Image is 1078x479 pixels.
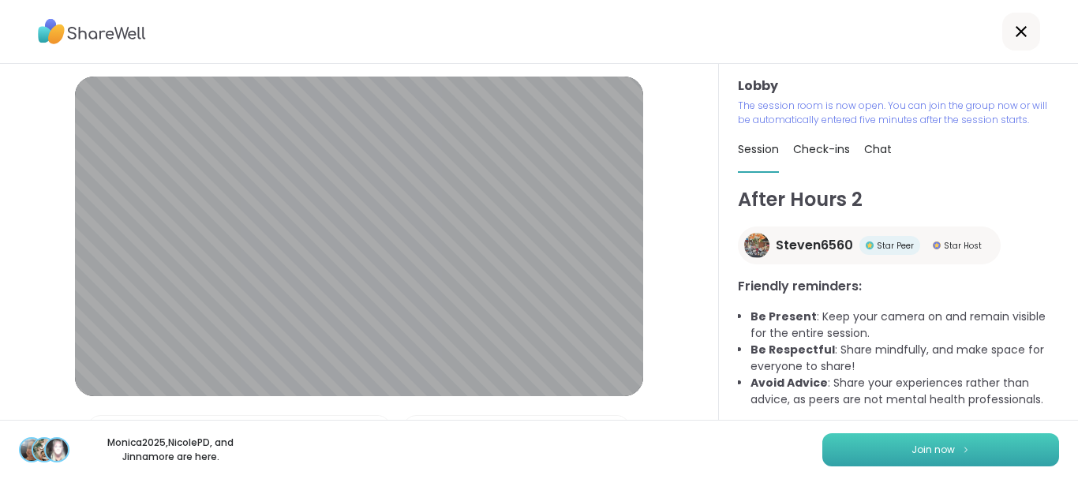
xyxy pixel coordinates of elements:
[933,241,941,249] img: Star Host
[738,99,1059,127] p: The session room is now open. You can join the group now or will be automatically entered five mi...
[750,342,1059,375] li: : Share mindfully, and make space for everyone to share!
[738,185,1059,214] h1: After Hours 2
[738,141,779,157] span: Session
[738,226,1001,264] a: Steven6560Steven6560Star PeerStar PeerStar HostStar Host
[33,439,55,461] img: NicolePD
[911,443,955,457] span: Join now
[21,439,43,461] img: Monica2025
[750,375,1059,408] li: : Share your experiences rather than advice, as peers are not mental health professionals.
[410,416,425,447] img: Camera
[877,240,914,252] span: Star Peer
[750,375,828,391] b: Avoid Advice
[793,141,850,157] span: Check-ins
[822,433,1059,466] button: Join now
[431,416,435,447] span: |
[864,141,892,157] span: Chat
[95,416,109,447] img: Microphone
[944,240,982,252] span: Star Host
[115,416,119,447] span: |
[46,439,68,461] img: Jinna
[866,241,874,249] img: Star Peer
[744,233,769,258] img: Steven6560
[961,445,971,454] img: ShareWell Logomark
[750,309,1059,342] li: : Keep your camera on and remain visible for the entire session.
[750,342,835,357] b: Be Respectful
[38,13,146,50] img: ShareWell Logo
[776,236,853,255] span: Steven6560
[750,309,817,324] b: Be Present
[738,77,1059,95] h3: Lobby
[82,436,259,464] p: Monica2025 , NicolePD , and Jinna more are here.
[738,277,1059,296] h3: Friendly reminders:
